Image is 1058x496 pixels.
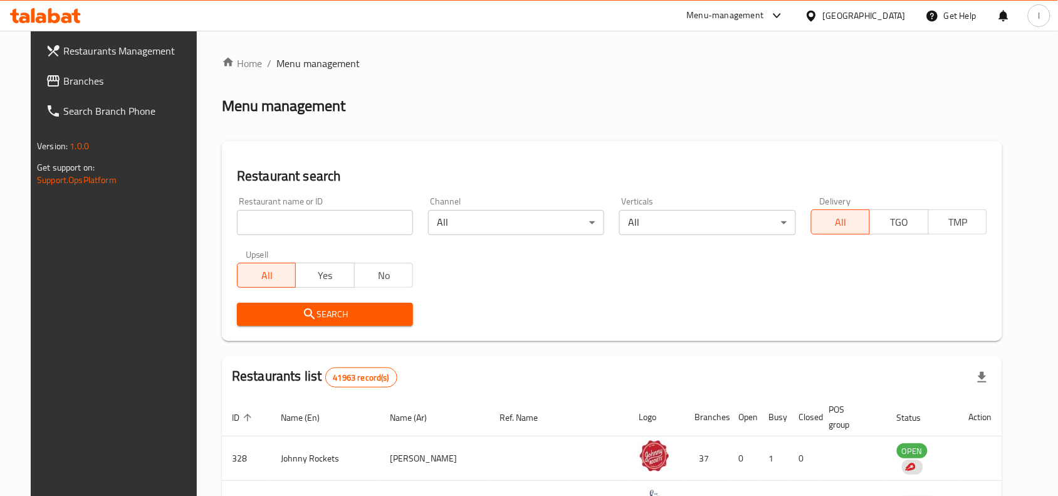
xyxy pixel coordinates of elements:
[237,167,987,186] h2: Restaurant search
[222,56,262,71] a: Home
[897,410,938,425] span: Status
[904,462,916,473] img: delivery hero logo
[63,103,197,119] span: Search Branch Phone
[619,210,795,235] div: All
[875,213,923,231] span: TGO
[390,410,444,425] span: Name (Ar)
[897,443,928,458] div: OPEN
[928,209,987,235] button: TMP
[829,402,872,432] span: POS group
[281,410,336,425] span: Name (En)
[295,263,354,288] button: Yes
[246,250,269,259] label: Upsell
[222,436,271,481] td: 328
[959,398,1002,436] th: Action
[37,172,117,188] a: Support.OpsPlatform
[500,410,554,425] span: Ref. Name
[1038,9,1040,23] span: l
[70,138,89,154] span: 1.0.0
[36,36,207,66] a: Restaurants Management
[967,362,997,393] div: Export file
[897,444,928,458] span: OPEN
[222,96,345,116] h2: Menu management
[685,398,729,436] th: Branches
[820,197,851,206] label: Delivery
[247,307,403,322] span: Search
[243,266,291,285] span: All
[811,209,870,235] button: All
[789,436,819,481] td: 0
[237,303,413,326] button: Search
[869,209,928,235] button: TGO
[271,436,380,481] td: Johnny Rockets
[222,56,1002,71] nav: breadcrumb
[63,43,197,58] span: Restaurants Management
[237,210,413,235] input: Search for restaurant name or ID..
[639,440,670,472] img: Johnny Rockets
[37,138,68,154] span: Version:
[325,367,397,388] div: Total records count
[276,56,360,71] span: Menu management
[37,159,95,176] span: Get support on:
[759,398,789,436] th: Busy
[63,73,197,88] span: Branches
[902,460,923,475] div: Indicates that the vendor menu management has been moved to DH Catalog service
[326,372,397,384] span: 41963 record(s)
[729,436,759,481] td: 0
[759,436,789,481] td: 1
[934,213,982,231] span: TMP
[817,213,865,231] span: All
[360,266,408,285] span: No
[823,9,906,23] div: [GEOGRAPHIC_DATA]
[687,8,764,23] div: Menu-management
[428,210,604,235] div: All
[629,398,685,436] th: Logo
[267,56,271,71] li: /
[232,367,397,388] h2: Restaurants list
[301,266,349,285] span: Yes
[36,66,207,96] a: Branches
[685,436,729,481] td: 37
[380,436,490,481] td: [PERSON_NAME]
[232,410,256,425] span: ID
[789,398,819,436] th: Closed
[729,398,759,436] th: Open
[354,263,413,288] button: No
[36,96,207,126] a: Search Branch Phone
[237,263,296,288] button: All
